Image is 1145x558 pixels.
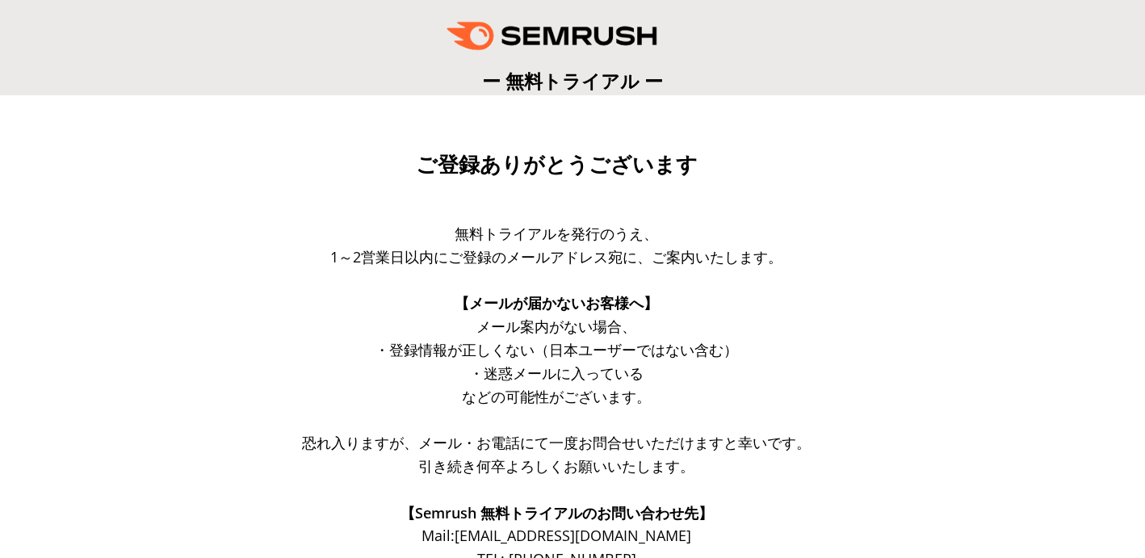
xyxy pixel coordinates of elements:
[416,153,698,177] span: ご登録ありがとうございます
[302,433,811,452] span: 恐れ入りますが、メール・お電話にて一度お問合せいただけますと幸いです。
[418,456,694,476] span: 引き続き何卒よろしくお願いいたします。
[455,293,658,313] span: 【メールが届かないお客様へ】
[476,317,636,336] span: メール案内がない場合、
[455,224,658,243] span: 無料トライアルを発行のうえ、
[469,363,644,383] span: ・迷惑メールに入っている
[422,526,691,545] span: Mail: [EMAIL_ADDRESS][DOMAIN_NAME]
[401,503,713,522] span: 【Semrush 無料トライアルのお問い合わせ先】
[375,340,738,359] span: ・登録情報が正しくない（日本ユーザーではない含む）
[462,387,651,406] span: などの可能性がございます。
[482,68,663,94] span: ー 無料トライアル ー
[330,247,782,266] span: 1～2営業日以内にご登録のメールアドレス宛に、ご案内いたします。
